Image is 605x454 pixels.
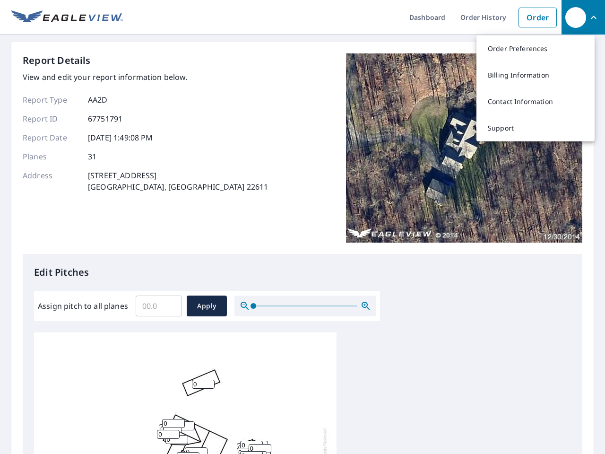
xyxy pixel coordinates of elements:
p: [STREET_ADDRESS] [GEOGRAPHIC_DATA], [GEOGRAPHIC_DATA] 22611 [88,170,268,192]
p: Report Details [23,53,91,68]
p: 31 [88,151,96,162]
p: Report ID [23,113,79,124]
a: Contact Information [476,88,595,115]
p: [DATE] 1:49:08 PM [88,132,153,143]
input: 00.0 [136,293,182,319]
p: Planes [23,151,79,162]
button: Apply [187,296,227,316]
label: Assign pitch to all planes [38,300,128,312]
p: 67751791 [88,113,122,124]
img: Top image [346,53,582,243]
a: Order [519,8,557,27]
span: Apply [194,300,219,312]
p: Address [23,170,79,192]
a: Order Preferences [476,35,595,62]
p: Report Date [23,132,79,143]
a: Billing Information [476,62,595,88]
a: Support [476,115,595,141]
p: AA2D [88,94,108,105]
p: Report Type [23,94,79,105]
p: Edit Pitches [34,265,571,279]
img: EV Logo [11,10,123,25]
p: View and edit your report information below. [23,71,268,83]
